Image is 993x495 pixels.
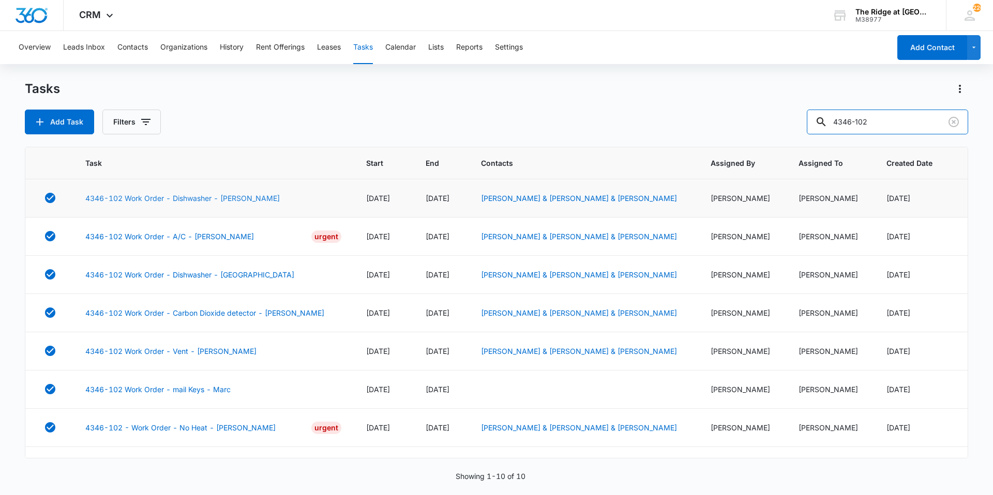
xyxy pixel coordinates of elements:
button: Leads Inbox [63,31,105,64]
span: [DATE] [886,347,910,355]
p: Showing 1-10 of 10 [456,471,525,482]
div: [PERSON_NAME] [799,307,862,318]
span: [DATE] [366,194,390,203]
input: Search Tasks [807,110,968,134]
a: 4346-102 - Work Order - No Heat - [PERSON_NAME] [85,422,276,433]
button: Lists [428,31,444,64]
div: Urgent [311,422,341,434]
span: [DATE] [366,347,390,355]
span: [DATE] [426,270,449,279]
button: Actions [952,81,968,97]
a: [PERSON_NAME] & [PERSON_NAME] & [PERSON_NAME] [481,270,677,279]
button: Organizations [160,31,207,64]
button: Add Contact [897,35,967,60]
div: [PERSON_NAME] [799,193,862,204]
div: [PERSON_NAME] [799,269,862,280]
span: Assigned To [799,158,847,168]
span: [DATE] [426,194,449,203]
div: Urgent [311,230,341,243]
a: 4346-102 Work Order - Dishwasher - [GEOGRAPHIC_DATA] [85,269,294,280]
div: [PERSON_NAME] [799,346,862,357]
div: notifications count [973,4,981,12]
button: Rent Offerings [256,31,305,64]
a: [PERSON_NAME] & [PERSON_NAME] & [PERSON_NAME] [481,194,677,203]
button: Leases [317,31,341,64]
span: 226 [973,4,981,12]
div: [PERSON_NAME] [711,384,774,395]
div: [PERSON_NAME] [711,422,774,433]
span: [DATE] [366,385,390,394]
div: [PERSON_NAME] [711,307,774,318]
span: [DATE] [426,385,449,394]
button: Reports [456,31,483,64]
a: [PERSON_NAME] & [PERSON_NAME] & [PERSON_NAME] [481,232,677,241]
a: 4346-102 Work Order - A/C - [PERSON_NAME] [85,231,254,242]
span: [DATE] [426,308,449,317]
span: [DATE] [366,308,390,317]
div: account id [855,16,931,23]
div: [PERSON_NAME] [711,231,774,242]
div: account name [855,8,931,16]
button: Clear [945,114,962,130]
span: [DATE] [366,232,390,241]
a: 4346-102 Work Order - Vent - [PERSON_NAME] [85,346,257,357]
button: Add Task [25,110,94,134]
div: [PERSON_NAME] [799,231,862,242]
span: CRM [79,9,101,20]
h1: Tasks [25,81,60,97]
button: History [220,31,244,64]
span: [DATE] [886,194,910,203]
a: [PERSON_NAME] & [PERSON_NAME] & [PERSON_NAME] [481,308,677,317]
div: [PERSON_NAME] [799,422,862,433]
span: Start [366,158,386,168]
span: [DATE] [886,232,910,241]
button: Tasks [353,31,373,64]
button: Contacts [117,31,148,64]
button: Filters [102,110,161,134]
span: Assigned By [711,158,759,168]
span: [DATE] [366,423,390,432]
div: [PERSON_NAME] [711,193,774,204]
span: [DATE] [366,270,390,279]
span: [DATE] [886,308,910,317]
a: 4346-102 Work Order - Carbon Dioxide detector - [PERSON_NAME] [85,307,324,318]
div: [PERSON_NAME] [799,384,862,395]
a: 4346-102 Work Order - Dishwasher - [PERSON_NAME] [85,193,280,204]
div: [PERSON_NAME] [711,346,774,357]
div: [PERSON_NAME] [799,457,862,468]
a: 4346-102 Work Order - mail Keys - Marc [85,384,231,395]
button: Settings [495,31,523,64]
span: [DATE] [426,232,449,241]
span: End [426,158,441,168]
button: Overview [19,31,51,64]
span: [DATE] [426,347,449,355]
span: Task [85,158,326,168]
span: [DATE] [886,270,910,279]
a: [PERSON_NAME] & [PERSON_NAME] & [PERSON_NAME] [481,347,677,355]
span: Contacts [481,158,671,168]
span: Created Date [886,158,936,168]
button: Calendar [385,31,416,64]
span: [DATE] [886,423,910,432]
span: [DATE] [426,423,449,432]
span: [DATE] [886,385,910,394]
a: [PERSON_NAME] & [PERSON_NAME] & [PERSON_NAME] [481,423,677,432]
div: [PERSON_NAME] [711,269,774,280]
